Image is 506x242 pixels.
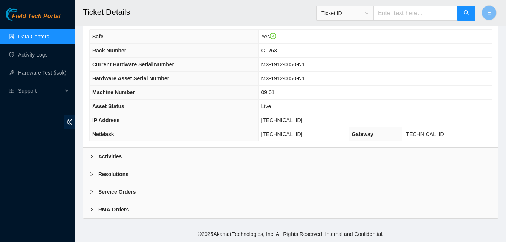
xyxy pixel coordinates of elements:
b: Activities [98,152,122,161]
input: Enter text here... [373,6,458,21]
a: Hardware Test (isok) [18,70,66,76]
span: right [89,207,94,212]
b: Resolutions [98,170,128,178]
span: Asset Status [92,103,124,109]
span: check-circle [270,33,277,40]
span: Ticket ID [321,8,369,19]
footer: © 2025 Akamai Technologies, Inc. All Rights Reserved. Internal and Confidential. [75,226,506,242]
span: double-left [64,115,75,129]
b: RMA Orders [98,205,129,214]
span: [TECHNICAL_ID] [261,117,303,123]
span: Rack Number [92,47,126,54]
span: right [89,154,94,159]
div: Activities [83,148,498,165]
a: Activity Logs [18,52,48,58]
span: Hardware Asset Serial Number [92,75,169,81]
span: E [487,8,491,18]
span: right [89,172,94,176]
span: 09:01 [261,89,275,95]
span: Machine Number [92,89,135,95]
b: Service Orders [98,188,136,196]
span: read [9,88,14,93]
span: [TECHNICAL_ID] [261,131,303,137]
div: RMA Orders [83,201,498,218]
a: Akamai TechnologiesField Tech Portal [6,14,60,23]
a: Data Centers [18,34,49,40]
span: Yes [261,34,277,40]
span: Field Tech Portal [12,13,60,20]
span: MX-1912-0050-N1 [261,61,305,67]
span: IP Address [92,117,119,123]
span: NetMask [92,131,114,137]
button: E [482,5,497,20]
span: right [89,190,94,194]
span: Safe [92,34,104,40]
span: Support [18,83,63,98]
div: Service Orders [83,183,498,201]
button: search [457,6,475,21]
span: Gateway [352,131,373,137]
span: [TECHNICAL_ID] [405,131,446,137]
span: search [463,10,469,17]
img: Akamai Technologies [6,8,38,21]
span: G-R63 [261,47,277,54]
span: Live [261,103,271,109]
span: Current Hardware Serial Number [92,61,174,67]
div: Resolutions [83,165,498,183]
span: MX-1912-0050-N1 [261,75,305,81]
